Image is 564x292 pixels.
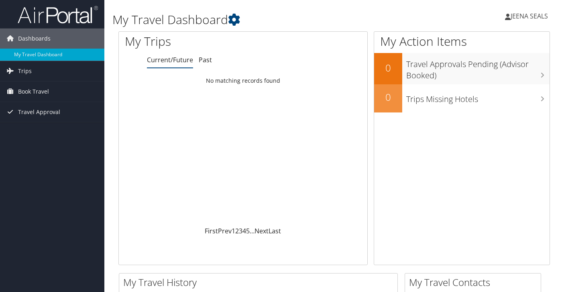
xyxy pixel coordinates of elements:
[374,61,402,75] h2: 0
[119,74,367,88] td: No matching records found
[269,227,281,235] a: Last
[125,33,258,50] h1: My Trips
[123,276,397,289] h2: My Travel History
[147,55,193,64] a: Current/Future
[242,227,246,235] a: 4
[18,102,60,122] span: Travel Approval
[18,29,51,49] span: Dashboards
[255,227,269,235] a: Next
[232,227,235,235] a: 1
[205,227,218,235] a: First
[218,227,232,235] a: Prev
[246,227,250,235] a: 5
[511,12,548,20] span: JEENA SEALS
[374,90,402,104] h2: 0
[406,55,550,81] h3: Travel Approvals Pending (Advisor Booked)
[250,227,255,235] span: …
[235,227,239,235] a: 2
[239,227,242,235] a: 3
[406,90,550,105] h3: Trips Missing Hotels
[18,82,49,102] span: Book Travel
[112,11,408,28] h1: My Travel Dashboard
[374,84,550,112] a: 0Trips Missing Hotels
[18,61,32,81] span: Trips
[505,4,556,28] a: JEENA SEALS
[374,33,550,50] h1: My Action Items
[374,53,550,84] a: 0Travel Approvals Pending (Advisor Booked)
[18,5,98,24] img: airportal-logo.png
[409,276,541,289] h2: My Travel Contacts
[199,55,212,64] a: Past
